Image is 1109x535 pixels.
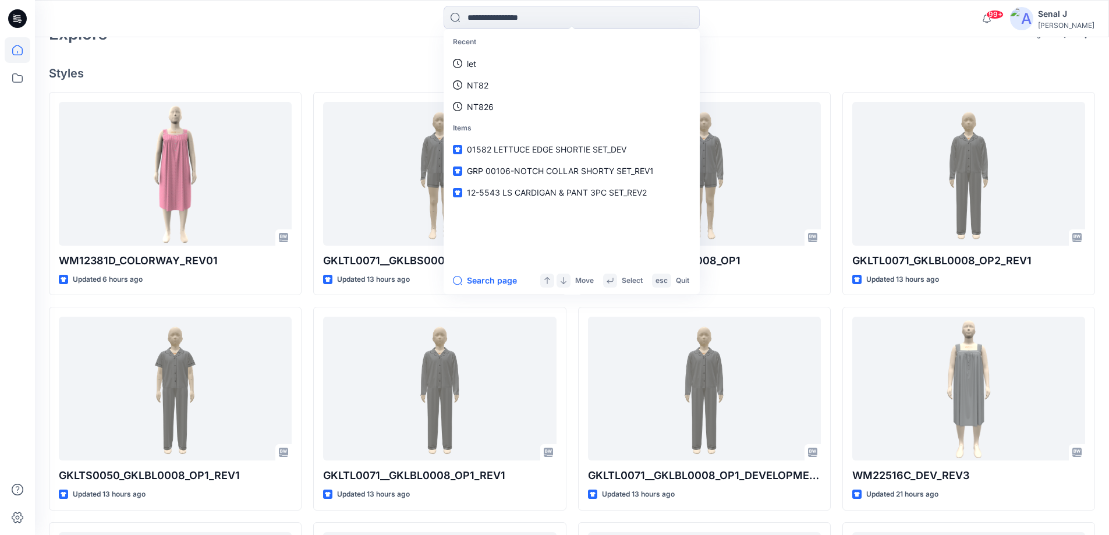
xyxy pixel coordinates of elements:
span: 01582 LETTUCE EDGE SHORTIE SET_DEV [467,144,626,154]
a: GRP 00106-NOTCH COLLAR SHORTY SET_REV1 [446,160,697,182]
a: GKLTL0071__GKLBS0008_OP1 [588,102,821,246]
span: GRP 00106-NOTCH COLLAR SHORTY SET_REV1 [467,166,654,176]
span: 99+ [986,10,1004,19]
a: GKLTL0071_GKLBL0008_OP2_REV1 [852,102,1085,246]
h2: Explore [49,24,108,43]
p: Updated 13 hours ago [337,488,410,501]
p: Move [575,275,594,287]
p: GKLTL0071__GKLBL0008_OP1_DEVELOPMENT [588,467,821,484]
p: let [467,58,476,70]
p: GKLTL0071_GKLBL0008_OP2_REV1 [852,253,1085,269]
a: GKLTL0071__GKLBL0008_OP1_REV1 [323,317,556,460]
p: Quit [676,275,689,287]
p: Items [446,118,697,139]
a: WM12381D_COLORWAY_REV01 [59,102,292,246]
a: let [446,53,697,75]
img: avatar [1010,7,1033,30]
p: Updated 13 hours ago [602,488,675,501]
a: GKLTL0071__GKLBL0008_OP1_DEVELOPMENT [588,317,821,460]
p: Updated 13 hours ago [866,274,939,286]
p: NT82 [467,79,488,91]
p: Updated 13 hours ago [337,274,410,286]
p: Recent [446,31,697,53]
p: GKLTL0071__GKLBS0008_OP1 [588,253,821,269]
p: WM12381D_COLORWAY_REV01 [59,253,292,269]
div: [PERSON_NAME] [1038,21,1094,30]
p: esc [656,275,668,287]
span: 12-5543 LS CARDIGAN & PANT 3PC SET_REV2 [467,187,647,197]
a: NT826 [446,96,697,118]
p: Updated 6 hours ago [73,274,143,286]
a: NT82 [446,75,697,96]
a: 12-5543 LS CARDIGAN & PANT 3PC SET_REV2 [446,182,697,203]
a: WM22516C_DEV_REV3 [852,317,1085,460]
p: GKLTS0050_GKLBL0008_OP1_REV1 [59,467,292,484]
p: GKLTL0071__GKLBS0008_OP2 [323,253,556,269]
p: GKLTL0071__GKLBL0008_OP1_REV1 [323,467,556,484]
a: GKLTS0050_GKLBL0008_OP1_REV1 [59,317,292,460]
p: Updated 13 hours ago [73,488,146,501]
h4: Styles [49,66,1095,80]
p: Select [622,275,643,287]
p: NT826 [467,101,494,113]
a: GKLTL0071__GKLBS0008_OP2 [323,102,556,246]
p: WM22516C_DEV_REV3 [852,467,1085,484]
button: Search page [453,274,517,288]
div: Senal J [1038,7,1094,21]
a: 01582 LETTUCE EDGE SHORTIE SET_DEV [446,139,697,160]
p: Updated 21 hours ago [866,488,938,501]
